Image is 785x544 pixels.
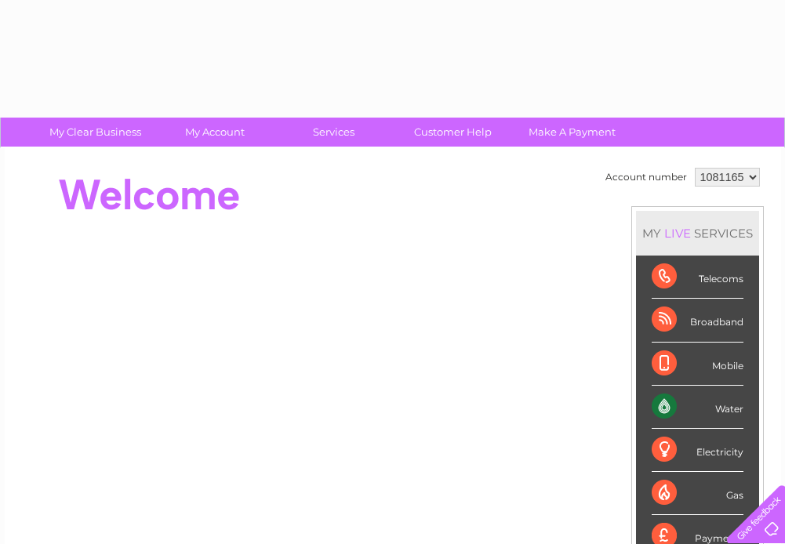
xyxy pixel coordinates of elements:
a: Customer Help [388,118,518,147]
div: Mobile [652,343,743,386]
a: My Account [150,118,279,147]
div: Broadband [652,299,743,342]
a: Make A Payment [507,118,637,147]
a: My Clear Business [31,118,160,147]
div: LIVE [661,226,694,241]
div: Telecoms [652,256,743,299]
a: Services [269,118,398,147]
div: MY SERVICES [636,211,759,256]
div: Electricity [652,429,743,472]
div: Gas [652,472,743,515]
td: Account number [601,164,691,190]
div: Water [652,386,743,429]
